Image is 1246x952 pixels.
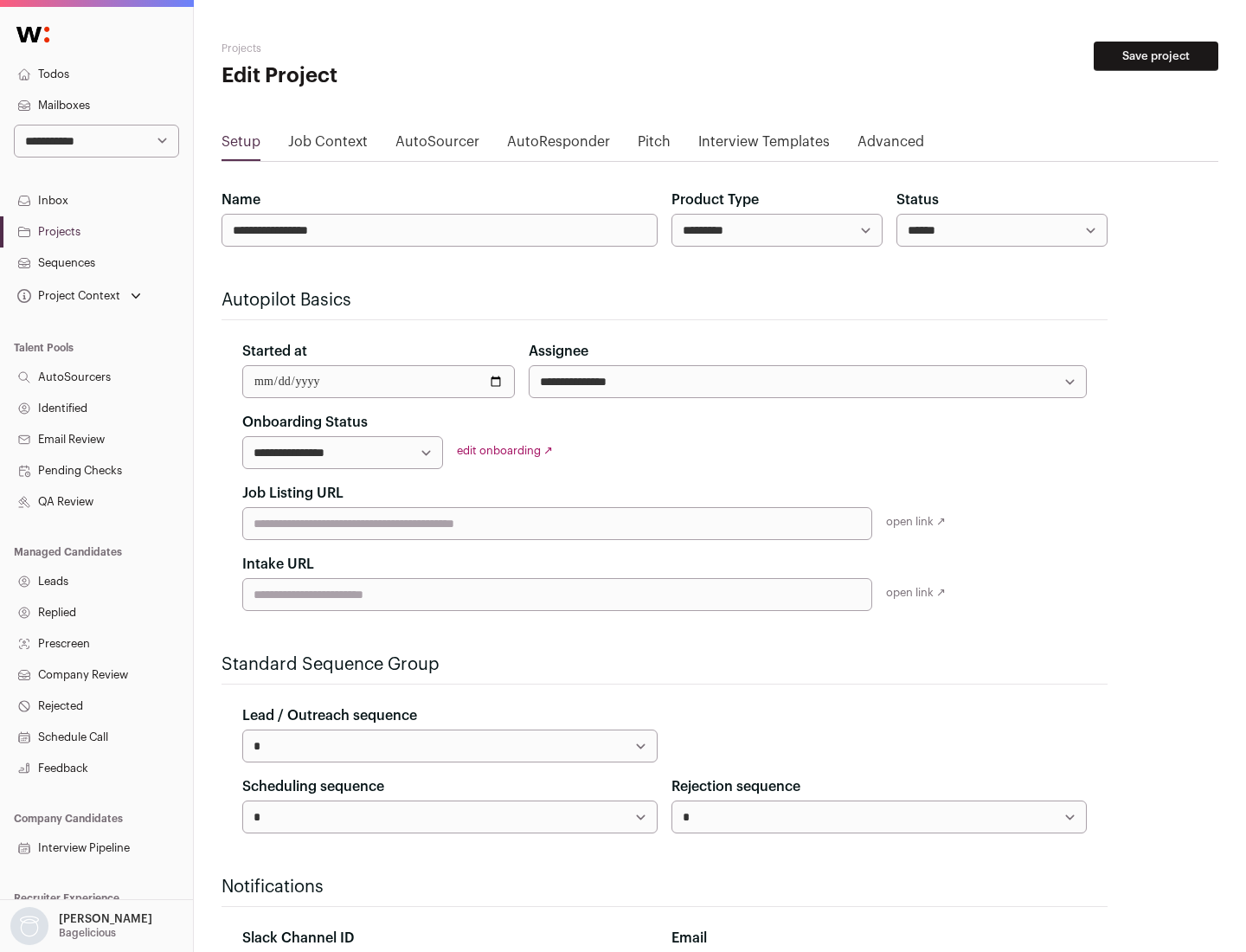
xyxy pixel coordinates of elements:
[7,907,156,945] button: Open dropdown
[288,132,368,159] a: Job Context
[457,445,553,456] a: edit onboarding ↗
[222,190,260,210] label: Name
[222,288,1108,312] h2: Autopilot Basics
[222,132,260,159] a: Setup
[242,705,417,726] label: Lead / Outreach sequence
[242,483,344,504] label: Job Listing URL
[14,289,120,303] div: Project Context
[222,42,554,55] h2: Projects
[638,132,671,159] a: Pitch
[10,907,48,945] img: nopic.png
[242,341,307,362] label: Started at
[222,875,1108,899] h2: Notifications
[529,341,588,362] label: Assignee
[857,132,924,159] a: Advanced
[671,928,1087,949] div: Email
[395,132,479,159] a: AutoSourcer
[507,132,610,159] a: AutoResponder
[242,554,314,575] label: Intake URL
[14,284,145,308] button: Open dropdown
[698,132,830,159] a: Interview Templates
[222,653,1108,677] h2: Standard Sequence Group
[242,412,368,433] label: Onboarding Status
[671,190,759,210] label: Product Type
[242,776,384,797] label: Scheduling sequence
[671,776,800,797] label: Rejection sequence
[896,190,939,210] label: Status
[222,62,554,90] h1: Edit Project
[59,926,116,940] p: Bagelicious
[242,928,354,949] label: Slack Channel ID
[7,17,59,52] img: Wellfound
[1094,42,1218,71] button: Save project
[59,912,152,926] p: [PERSON_NAME]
